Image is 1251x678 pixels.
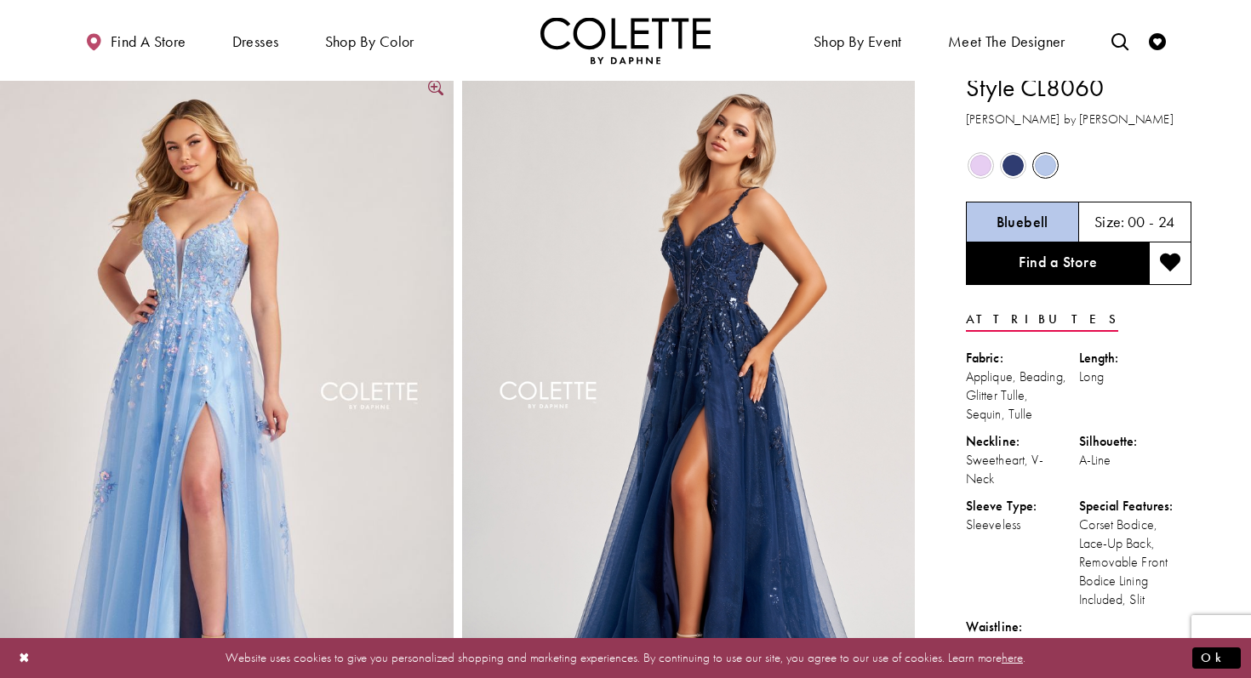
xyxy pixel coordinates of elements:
a: Find a Store [966,242,1149,285]
div: Length: [1079,349,1192,367]
h5: Chosen color [997,214,1048,231]
p: Website uses cookies to give you personalized shopping and marketing experiences. By continuing t... [123,647,1128,669]
div: Natural [966,636,1079,655]
div: Fabric: [966,349,1079,367]
div: Bluebell [1031,151,1060,180]
div: Neckline: [966,432,1079,451]
div: A-Line [1079,451,1192,470]
div: Long [1079,367,1192,386]
h1: Style CL8060 [966,70,1191,105]
span: Size: [1094,212,1125,231]
div: Special Features: [1079,497,1192,516]
div: Applique, Beading, Glitter Tulle, Sequin, Tulle [966,367,1079,424]
div: Sleeveless [966,516,1079,534]
div: Silhouette: [1079,432,1192,451]
div: Product color controls state depends on size chosen [966,149,1191,181]
h5: 00 - 24 [1128,214,1175,231]
a: Attributes [966,307,1118,332]
div: Sleeve Type: [966,497,1079,516]
div: Sweetheart, V-Neck [966,451,1079,488]
div: Corset Bodice, Lace-Up Back, Removable Front Bodice Lining Included, Slit [1079,516,1192,609]
h3: [PERSON_NAME] by [PERSON_NAME] [966,110,1191,129]
button: Close Dialog [10,643,39,673]
button: Submit Dialog [1192,647,1241,669]
div: Lilac [966,151,996,180]
button: Add to wishlist [1149,242,1191,285]
div: Waistline: [966,618,1079,636]
a: here [1002,649,1023,666]
div: Navy Blue [998,151,1028,180]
